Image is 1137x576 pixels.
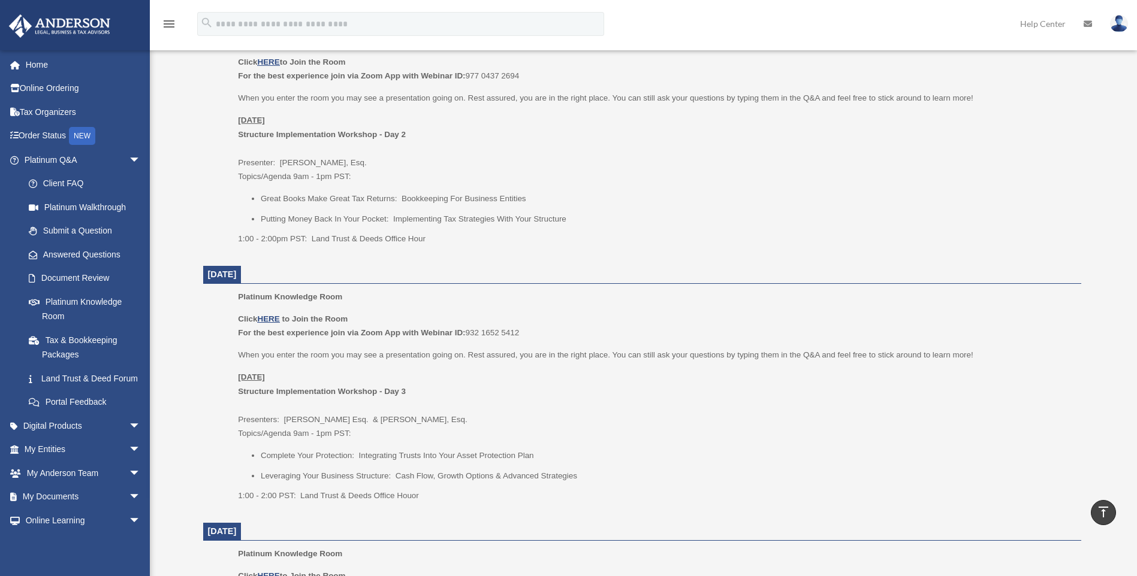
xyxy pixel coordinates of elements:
[8,414,159,438] a: Digital Productsarrow_drop_down
[238,348,1072,362] p: When you enter the room you may see a presentation going on. Rest assured, you are in the right p...
[8,438,159,462] a: My Entitiesarrow_drop_down
[238,372,265,381] u: [DATE]
[238,314,282,323] b: Click
[8,53,159,77] a: Home
[5,14,114,38] img: Anderson Advisors Platinum Portal
[238,232,1072,246] p: 1:00 - 2:00pm PST: Land Trust & Deeds Office Hour
[238,549,342,558] span: Platinum Knowledge Room
[1091,500,1116,525] a: vertical_align_top
[257,57,279,66] a: HERE
[8,148,159,172] a: Platinum Q&Aarrow_drop_down
[162,21,176,31] a: menu
[282,314,348,323] b: to Join the Room
[238,71,465,80] b: For the best experience join via Zoom App with Webinar ID:
[69,127,95,145] div: NEW
[129,532,153,557] span: arrow_drop_down
[17,195,159,219] a: Platinum Walkthrough
[17,266,159,290] a: Document Review
[261,212,1073,226] li: Putting Money Back In Your Pocket: Implementing Tax Strategies With Your Structure
[129,508,153,533] span: arrow_drop_down
[8,461,159,485] a: My Anderson Teamarrow_drop_down
[257,314,279,323] a: HERE
[238,489,1072,503] p: 1:00 - 2:00 PST: Land Trust & Deeds Office Houor
[17,366,159,390] a: Land Trust & Deed Forum
[261,448,1073,463] li: Complete Your Protection: Integrating Trusts Into Your Asset Protection Plan
[17,219,159,243] a: Submit a Question
[1096,505,1111,519] i: vertical_align_top
[261,469,1073,483] li: Leveraging Your Business Structure: Cash Flow, Growth Options & Advanced Strategies
[129,414,153,438] span: arrow_drop_down
[238,387,406,396] b: Structure Implementation Workshop - Day 3
[8,77,159,101] a: Online Ordering
[17,242,159,266] a: Answered Questions
[8,508,159,532] a: Online Learningarrow_drop_down
[238,312,1072,340] p: 932 1652 5412
[129,438,153,462] span: arrow_drop_down
[8,532,159,556] a: Billingarrow_drop_down
[1110,15,1128,32] img: User Pic
[238,113,1072,184] p: Presenter: [PERSON_NAME], Esq. Topics/Agenda 9am - 1pm PST:
[129,148,153,172] span: arrow_drop_down
[238,55,1072,83] p: 977 0437 2694
[238,370,1072,441] p: Presenters: [PERSON_NAME] Esq. & [PERSON_NAME], Esq. Topics/Agenda 9am - 1pm PST:
[238,130,406,139] b: Structure Implementation Workshop - Day 2
[8,100,159,124] a: Tax Organizers
[17,328,159,366] a: Tax & Bookkeeping Packages
[17,390,159,414] a: Portal Feedback
[238,328,465,337] b: For the best experience join via Zoom App with Webinar ID:
[8,485,159,509] a: My Documentsarrow_drop_down
[208,269,237,279] span: [DATE]
[162,17,176,31] i: menu
[238,116,265,125] u: [DATE]
[238,292,342,301] span: Platinum Knowledge Room
[261,192,1073,206] li: Great Books Make Great Tax Returns: Bookkeeping For Business Entities
[238,57,345,66] b: Click to Join the Room
[17,290,153,328] a: Platinum Knowledge Room
[208,526,237,536] span: [DATE]
[200,16,213,29] i: search
[8,124,159,148] a: Order StatusNEW
[129,461,153,486] span: arrow_drop_down
[129,485,153,510] span: arrow_drop_down
[238,91,1072,105] p: When you enter the room you may see a presentation going on. Rest assured, you are in the right p...
[17,172,159,196] a: Client FAQ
